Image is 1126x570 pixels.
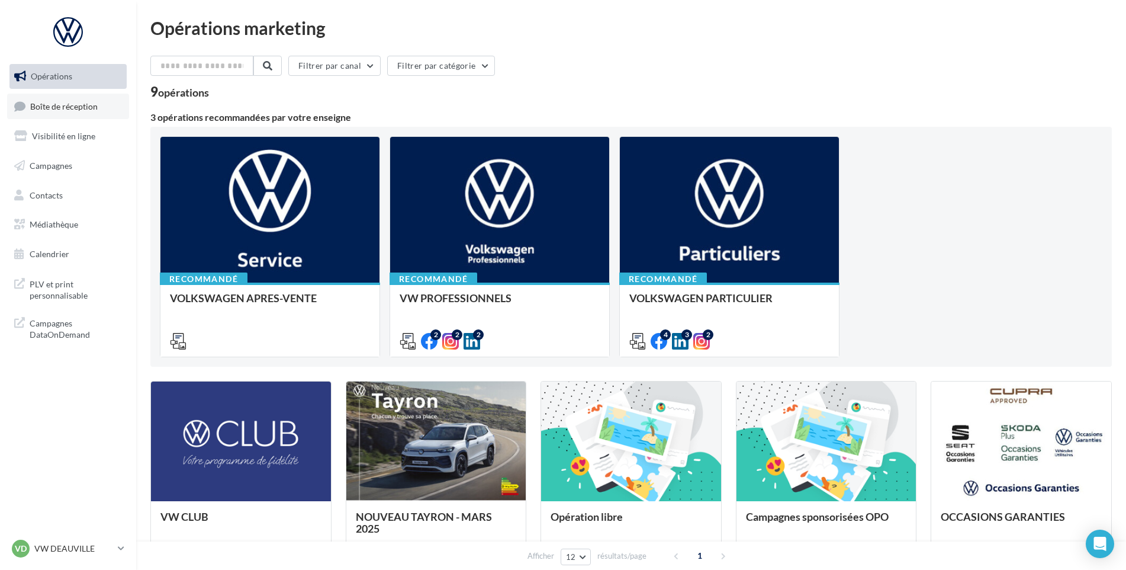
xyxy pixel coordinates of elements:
div: Recommandé [619,273,707,286]
p: VW DEAUVILLE [34,543,113,555]
span: Campagnes sponsorisées OPO [746,510,889,523]
span: résultats/page [597,550,646,562]
a: PLV et print personnalisable [7,271,129,306]
span: Médiathèque [30,219,78,229]
div: Opérations marketing [150,19,1112,37]
span: VW PROFESSIONNELS [400,292,511,305]
span: VOLKSWAGEN PARTICULIER [629,292,773,305]
span: Calendrier [30,249,69,259]
span: VOLKSWAGEN APRES-VENTE [170,292,317,305]
div: 3 opérations recommandées par votre enseigne [150,113,1112,122]
a: Visibilité en ligne [7,124,129,149]
span: 1 [690,546,709,565]
div: Recommandé [390,273,477,286]
span: NOUVEAU TAYRON - MARS 2025 [356,510,492,535]
span: Campagnes [30,161,72,171]
a: Opérations [7,64,129,89]
div: 2 [430,329,441,340]
a: Contacts [7,183,129,208]
a: Boîte de réception [7,94,129,119]
a: Campagnes DataOnDemand [7,310,129,345]
span: Opération libre [551,510,623,523]
div: Recommandé [160,273,247,286]
span: PLV et print personnalisable [30,276,122,302]
a: Médiathèque [7,212,129,237]
div: 3 [681,329,692,340]
button: Filtrer par catégorie [387,56,495,76]
div: 4 [660,329,671,340]
span: VW CLUB [160,510,208,523]
span: Visibilité en ligne [32,131,95,141]
a: Campagnes [7,153,129,178]
button: 12 [561,549,591,565]
span: Contacts [30,190,63,200]
div: 9 [150,85,209,98]
div: Open Intercom Messenger [1086,530,1114,558]
span: OCCASIONS GARANTIES [941,510,1065,523]
span: Campagnes DataOnDemand [30,315,122,341]
a: VD VW DEAUVILLE [9,537,127,560]
span: 12 [566,552,576,562]
div: 2 [473,329,484,340]
div: opérations [158,87,209,98]
button: Filtrer par canal [288,56,381,76]
div: 2 [703,329,713,340]
span: VD [15,543,27,555]
span: Afficher [527,550,554,562]
span: Opérations [31,71,72,81]
span: Boîte de réception [30,101,98,111]
a: Calendrier [7,242,129,267]
div: 2 [452,329,462,340]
